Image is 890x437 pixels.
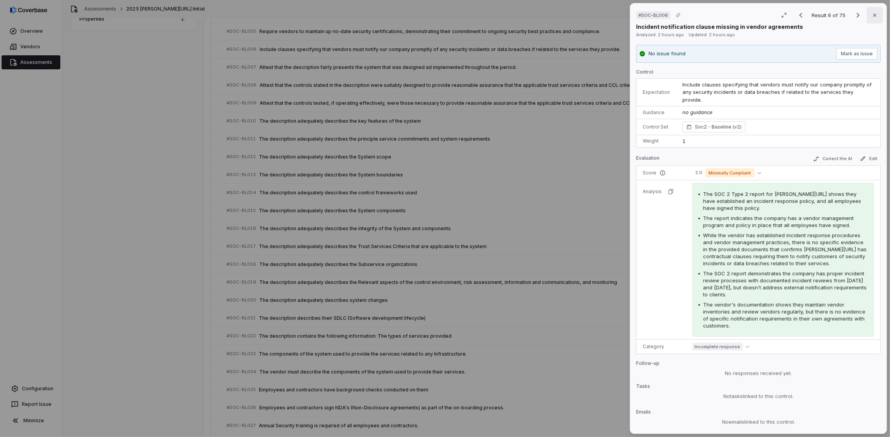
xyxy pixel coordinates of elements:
[705,168,755,178] span: Minimally Compliant
[703,301,865,329] span: The vendor's documentation shows they maintain vendor inventories and review vendors regularly, b...
[636,409,881,418] p: Emails
[692,343,743,351] span: Incomplete response
[703,191,861,211] span: The SOC 2 Type 2 report for [PERSON_NAME][URL] shows they have established an incident response p...
[703,215,854,228] span: The report indicates the company has a vendor management program and policy in place that all emp...
[812,11,847,19] p: Result 6 of 75
[636,370,881,377] div: No responses received yet.
[703,232,867,266] span: While the vendor has established incident response procedures and vendor management practices, th...
[723,393,793,400] span: No tasks linked to this control.
[671,8,685,22] button: Copy link
[636,155,660,164] p: Evaluation
[793,11,809,20] button: Previous result
[636,383,881,393] p: Tasks
[682,81,873,103] span: Include clauses specifying that vendors must notify our company promptly of any security incident...
[703,270,867,298] span: The SOC 2 report demonstrates the company has proper incident review processes with documented in...
[643,89,670,95] p: Expectation
[689,32,735,37] span: Updated: 2 hours ago
[692,168,764,178] button: 2.0Minimally Compliant
[643,344,680,350] p: Category
[857,154,881,163] button: Edit
[649,50,686,58] p: No issue found
[636,23,803,31] p: Incident notification clause missing in vendor agreements
[638,12,668,18] span: # SOC-BL006
[643,138,670,144] p: Weight
[643,109,670,116] p: Guidance
[636,32,684,37] span: Analyzed: 2 hours ago
[836,48,878,60] button: Mark as issue
[643,124,670,130] p: Control Set
[695,123,742,131] span: Soc2 - Baseline (v2)
[682,109,712,115] span: no guidance
[850,11,866,20] button: Next result
[722,418,795,425] span: No emails linked to this control.
[643,189,662,195] p: Analysis
[682,138,686,144] span: 1
[636,69,881,78] p: Control
[810,154,855,164] button: Correct the AI
[636,360,881,370] p: Follow-up
[643,170,680,176] p: Score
